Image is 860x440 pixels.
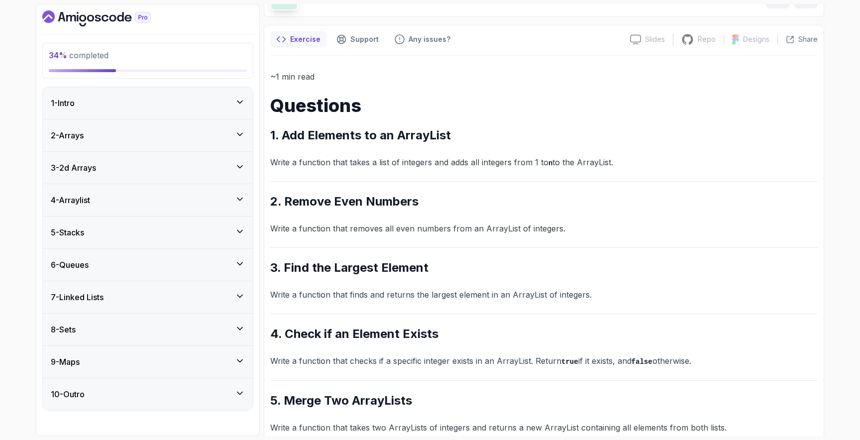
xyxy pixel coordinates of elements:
[51,129,84,141] h3: 2 - Arrays
[777,34,818,44] button: Share
[43,249,253,281] button: 6-Queues
[270,221,818,235] p: Write a function that removes all even numbers from an ArrayList of integers.
[389,31,456,47] button: Feedback button
[49,50,67,60] span: 34 %
[51,162,96,174] h3: 3 - 2d Arrays
[270,393,818,409] h2: 5. Merge Two ArrayLists
[561,358,578,366] code: true
[270,421,818,435] p: Write a function that takes two ArrayLists of integers and returns a new ArrayList containing all...
[43,152,253,184] button: 3-2d Arrays
[43,346,253,378] button: 9-Maps
[270,354,818,368] p: Write a function that checks if a specific integer exists in an ArrayList. Return if it exists, a...
[409,34,450,44] p: Any issues?
[43,184,253,216] button: 4-Arraylist
[270,127,818,143] h2: 1. Add Elements to an ArrayList
[270,70,818,84] p: ~1 min read
[51,226,84,238] h3: 5 - Stacks
[43,87,253,119] button: 1-Intro
[290,34,321,44] p: Exercise
[51,324,76,335] h3: 8 - Sets
[548,159,552,167] code: n
[270,288,818,302] p: Write a function that finds and returns the largest element in an ArrayList of integers.
[270,194,818,210] h2: 2. Remove Even Numbers
[43,314,253,345] button: 8-Sets
[743,34,769,44] p: Designs
[51,194,90,206] h3: 4 - Arraylist
[51,259,89,271] h3: 6 - Queues
[645,34,665,44] p: Slides
[51,356,80,368] h3: 9 - Maps
[42,10,174,26] a: Dashboard
[632,358,652,366] code: false
[270,96,818,115] h1: Questions
[270,326,818,342] h2: 4. Check if an Element Exists
[43,217,253,248] button: 5-Stacks
[798,34,818,44] p: Share
[51,388,85,400] h3: 10 - Outro
[43,378,253,410] button: 10-Outro
[350,34,379,44] p: Support
[49,50,108,60] span: completed
[43,119,253,151] button: 2-Arrays
[330,31,385,47] button: Support button
[43,281,253,313] button: 7-Linked Lists
[270,31,326,47] button: notes button
[698,34,716,44] p: Repo
[270,155,818,170] p: Write a function that takes a list of integers and adds all integers from 1 to to the ArrayList.
[51,291,104,303] h3: 7 - Linked Lists
[51,97,75,109] h3: 1 - Intro
[270,260,818,276] h2: 3. Find the Largest Element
